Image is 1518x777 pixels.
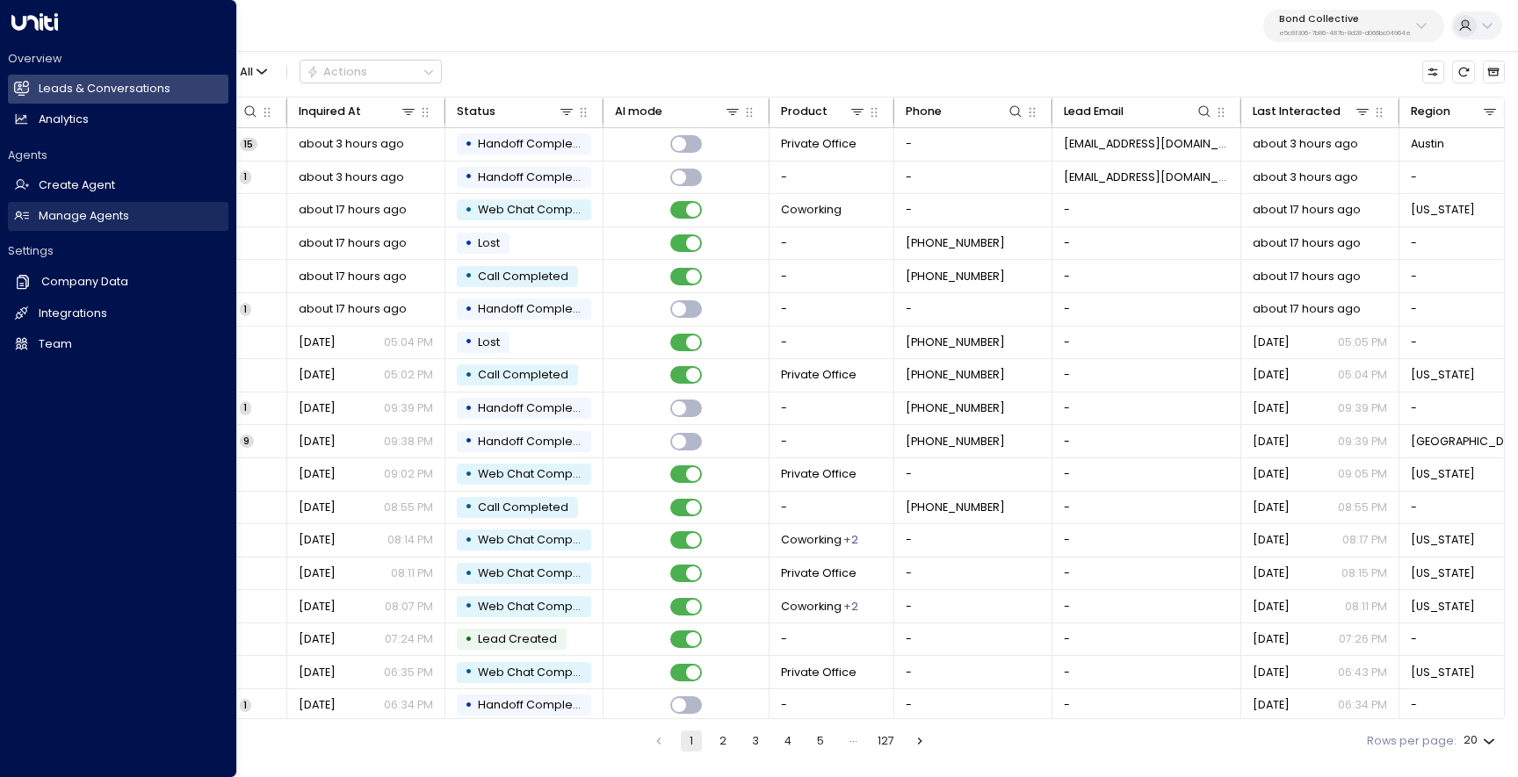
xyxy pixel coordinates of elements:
[39,336,72,353] h2: Team
[615,102,742,121] div: AI mode
[391,565,433,581] p: 08:11 PM
[299,665,336,680] span: Sep 19, 2025
[1253,434,1290,450] span: Sep 19, 2025
[300,60,442,83] div: Button group with a nested menu
[299,400,336,416] span: Sep 19, 2025
[299,697,336,713] span: Sep 19, 2025
[384,500,433,515] p: 08:55 PM
[842,730,864,752] div: …
[770,162,894,194] td: -
[770,689,894,722] td: -
[1253,466,1290,482] span: Sep 19, 2025
[1411,599,1475,615] span: New York
[39,112,89,128] h2: Analytics
[307,65,367,79] div: Actions
[39,177,115,194] h2: Create Agent
[770,425,894,457] td: -
[299,335,336,350] span: Sep 18, 2025
[299,102,418,121] div: Inquired At
[1464,729,1499,752] div: 20
[465,395,473,422] div: •
[1345,599,1387,615] p: 08:11 PM
[781,102,867,121] div: Product
[1253,235,1361,251] span: about 17 hours ago
[894,623,1052,656] td: -
[384,400,433,416] p: 09:39 PM
[300,60,442,83] button: Actions
[1052,524,1241,557] td: -
[465,197,473,224] div: •
[299,599,336,615] span: Sep 19, 2025
[478,169,592,184] span: Handoff Completed
[906,367,1005,383] span: +19174713871
[681,730,702,752] button: page 1
[1253,269,1361,284] span: about 17 hours ago
[770,293,894,326] td: -
[1338,665,1387,680] p: 06:43 PM
[1052,359,1241,392] td: -
[465,527,473,554] div: •
[894,162,1052,194] td: -
[745,730,766,752] button: Go to page 3
[299,202,407,218] span: about 17 hours ago
[39,306,107,322] h2: Integrations
[1253,367,1290,383] span: Sep 18, 2025
[299,235,407,251] span: about 17 hours ago
[770,623,894,656] td: -
[894,689,1052,722] td: -
[41,274,128,291] h2: Company Data
[1253,565,1290,581] span: Sep 19, 2025
[770,392,894,425] td: -
[465,658,473,686] div: •
[457,102,576,121] div: Status
[478,136,592,151] span: Handoff Completed
[465,593,473,620] div: •
[240,170,251,183] span: 1
[1342,532,1387,548] p: 08:17 PM
[906,434,1005,450] span: +15743606385
[781,665,857,680] span: Private Office
[299,466,336,482] span: Sep 19, 2025
[1411,532,1475,548] span: New York
[478,202,603,217] span: Web Chat Completed
[894,524,1052,557] td: -
[770,227,894,260] td: -
[240,401,251,414] span: 1
[781,599,842,615] span: Coworking
[39,81,170,97] h2: Leads & Conversations
[647,730,931,752] nav: pagination navigation
[8,75,228,104] a: Leads & Conversations
[1338,335,1387,350] p: 05:05 PM
[457,102,495,121] div: Status
[465,560,473,587] div: •
[465,428,473,455] div: •
[781,466,857,482] span: Private Office
[781,532,842,548] span: Coworking
[299,434,336,450] span: Sep 19, 2025
[1064,102,1214,121] div: Lead Email
[1052,392,1241,425] td: -
[8,299,228,328] a: Integrations
[299,631,336,647] span: Sep 19, 2025
[874,730,898,752] button: Go to page 127
[299,102,361,121] div: Inquired At
[1253,631,1290,647] span: Sep 19, 2025
[1052,558,1241,590] td: -
[8,171,228,200] a: Create Agent
[478,400,592,415] span: Handoff Completed
[384,665,433,680] p: 06:35 PM
[843,599,858,615] div: Dedicated Desks,Private Office
[894,128,1052,161] td: -
[615,102,662,121] div: AI mode
[384,434,433,450] p: 09:38 PM
[465,296,473,323] div: •
[906,235,1005,251] span: +19178631530
[1422,61,1444,83] button: Customize
[894,590,1052,622] td: -
[1052,590,1241,622] td: -
[299,301,407,317] span: about 17 hours ago
[478,301,592,316] span: Handoff Completed
[8,330,228,359] a: Team
[1253,335,1290,350] span: Yesterday
[712,730,734,752] button: Go to page 2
